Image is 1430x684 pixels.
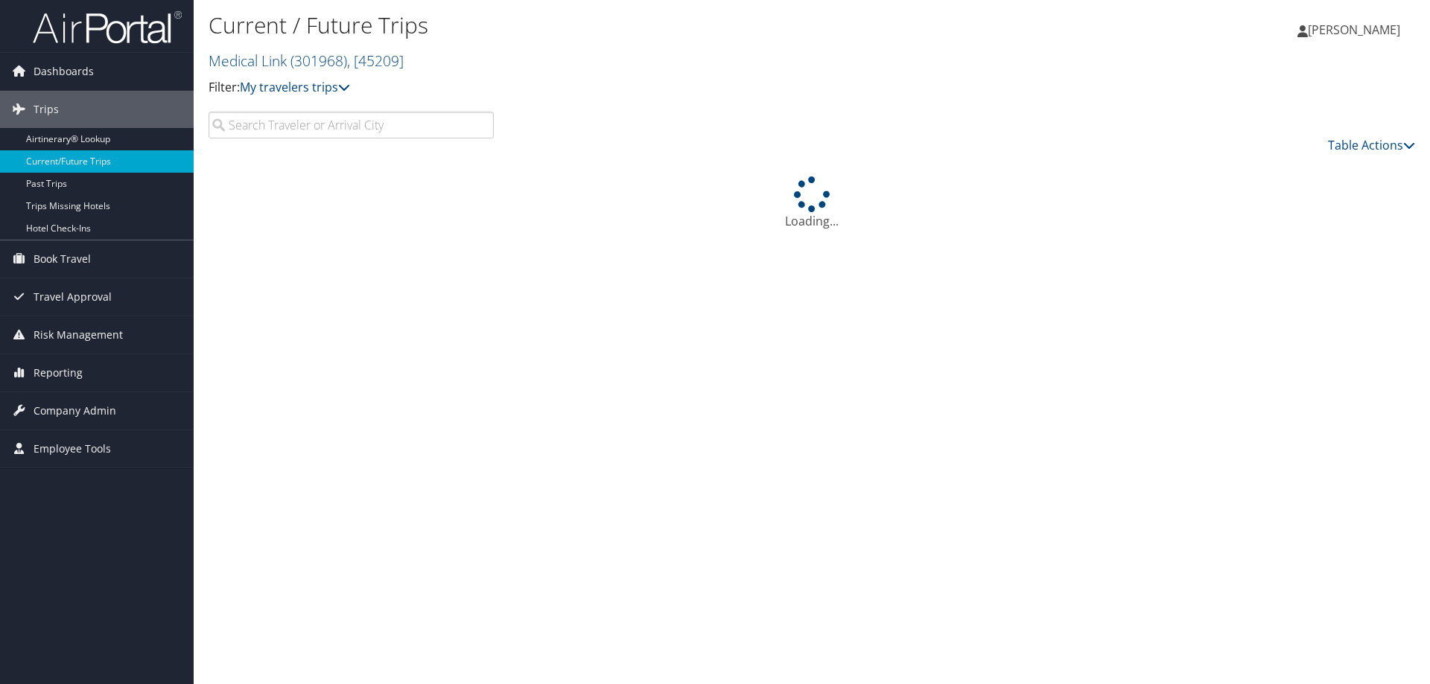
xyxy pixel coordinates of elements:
[34,53,94,90] span: Dashboards
[209,10,1013,41] h1: Current / Future Trips
[33,10,182,45] img: airportal-logo.png
[1328,137,1415,153] a: Table Actions
[34,354,83,391] span: Reporting
[209,51,404,71] a: Medical Link
[34,91,59,128] span: Trips
[240,79,350,95] a: My travelers trips
[1308,22,1400,38] span: [PERSON_NAME]
[34,240,91,278] span: Book Travel
[209,112,494,138] input: Search Traveler or Arrival City
[347,51,404,71] span: , [ 45209 ]
[290,51,347,71] span: ( 301968 )
[209,78,1013,98] p: Filter:
[1297,7,1415,52] a: [PERSON_NAME]
[209,176,1415,230] div: Loading...
[34,392,116,429] span: Company Admin
[34,316,123,354] span: Risk Management
[34,430,111,467] span: Employee Tools
[34,278,112,316] span: Travel Approval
